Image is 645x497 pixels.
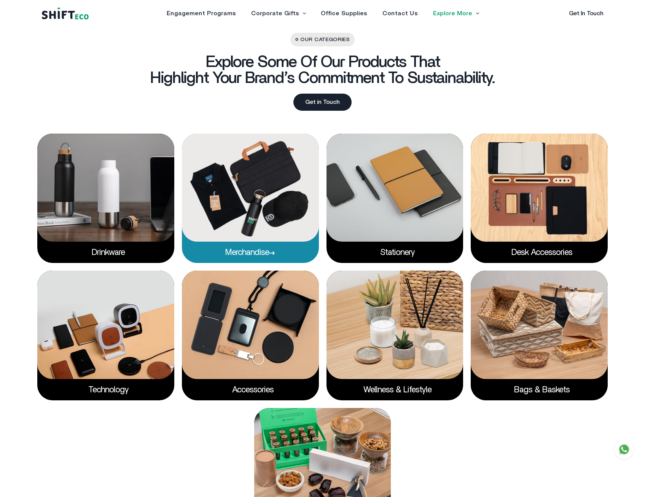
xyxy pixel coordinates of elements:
img: lifestyle.png [326,271,463,379]
a: Contact Us [382,10,418,16]
a: Drinkware [92,248,119,256]
a: Get In Touch [569,10,604,16]
a: Engagement Programs [167,10,236,16]
img: stationary.png [326,134,463,242]
a: Stationery [380,248,409,256]
a: Technology [88,385,123,394]
a: Merchandise [225,248,275,256]
img: Drinkware.png [37,134,174,242]
a: Get in Touch [293,94,352,111]
img: bags.png [471,271,608,379]
a: Wellness & Lifestyle [363,385,426,394]
h3: Explore some of our products that highlight your brand’s commitment to sustainability. [150,54,495,86]
a: Desk accessories [511,248,567,256]
a: Explore More [433,10,472,16]
img: accessories_1f29f8c0-6949-4701-a5f9-45fb7650ad83.png [182,271,319,379]
a: Corporate Gifts [251,10,299,16]
img: technology.png [37,271,174,379]
img: Merchandise.png [182,134,319,242]
a: Bags & Baskets [514,385,564,394]
span: Our Categories [290,33,355,46]
a: Office Supplies [321,10,367,16]
a: Accessories [232,385,268,394]
img: desk-accessories.png [471,134,608,242]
